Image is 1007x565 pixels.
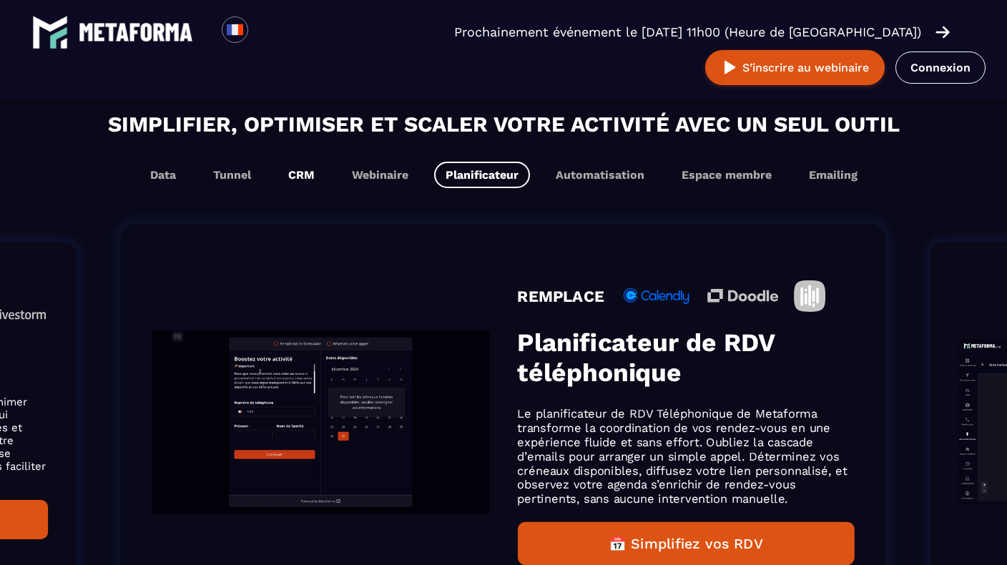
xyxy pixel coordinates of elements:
[794,280,825,312] img: icon
[518,521,855,565] button: 📅 Simplifiez vos RDV
[707,289,778,302] img: icon
[14,108,993,140] h2: Simplifier, optimiser et scaler votre activité avec un seul outil
[721,59,739,77] img: play
[518,328,855,388] h3: Planificateur de RDV téléphonique
[670,162,783,188] button: Espace membre
[518,286,605,305] h4: REMPLACE
[340,162,420,188] button: Webinaire
[202,162,262,188] button: Tunnel
[621,288,692,304] img: icon
[544,162,656,188] button: Automatisation
[139,162,187,188] button: Data
[797,162,869,188] button: Emailing
[277,162,326,188] button: CRM
[705,50,885,85] button: S’inscrire au webinaire
[434,162,530,188] button: Planificateur
[152,331,489,514] img: gif
[226,21,244,39] img: fr
[79,23,193,41] img: logo
[32,14,68,50] img: logo
[518,407,855,506] p: Le planificateur de RDV Téléphonique de Metaforma transforme la coordination de vos rendez-vous e...
[260,24,271,41] input: Search for option
[895,51,986,84] a: Connexion
[248,16,283,48] div: Search for option
[935,24,950,40] img: arrow-right
[454,22,921,42] p: Prochainement événement le [DATE] 11h00 (Heure de [GEOGRAPHIC_DATA])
